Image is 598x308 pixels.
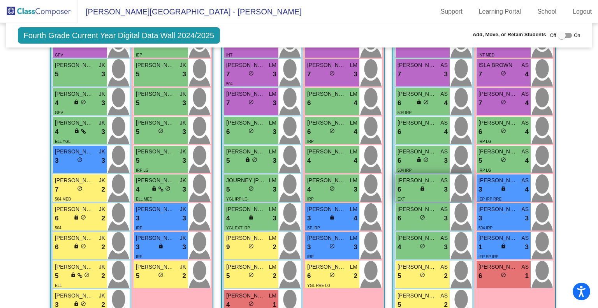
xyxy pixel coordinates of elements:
[183,98,186,108] span: 3
[248,99,254,105] span: do_not_disturb_alt
[501,186,506,191] span: lock
[307,156,311,166] span: 4
[248,128,254,134] span: do_not_disturb_alt
[307,283,331,288] span: YGL RRE LG
[226,61,265,69] span: [PERSON_NAME]
[566,5,598,18] a: Logout
[397,213,401,224] span: 6
[136,127,139,137] span: 5
[226,185,230,195] span: 5
[226,176,265,185] span: JOURNEY [PERSON_NAME]
[99,176,105,185] span: JK
[354,242,357,252] span: 3
[226,263,265,271] span: [PERSON_NAME]
[444,271,448,281] span: 2
[501,157,506,162] span: do_not_disturb_alt
[307,139,314,144] span: IRP
[354,69,357,79] span: 3
[102,185,105,195] span: 2
[501,128,506,134] span: do_not_disturb_alt
[307,271,311,281] span: 6
[136,53,142,57] span: IEP
[307,61,346,69] span: [PERSON_NAME]
[525,127,529,137] span: 4
[525,69,529,79] span: 4
[269,61,276,69] span: LM
[55,148,94,156] span: [PERSON_NAME]
[248,215,254,220] span: lock
[136,98,139,108] span: 5
[102,213,105,224] span: 2
[521,176,529,185] span: AS
[423,99,429,105] span: do_not_disturb_alt
[248,70,254,76] span: do_not_disturb_alt
[99,119,105,127] span: JK
[440,119,448,127] span: AS
[269,90,276,98] span: LM
[245,157,250,162] span: lock
[307,205,346,213] span: [PERSON_NAME]
[269,234,276,242] span: LM
[397,263,436,271] span: [PERSON_NAME]
[473,5,528,18] a: Learning Portal
[136,156,139,166] span: 5
[226,292,265,300] span: [PERSON_NAME]
[74,243,79,249] span: lock
[136,205,175,213] span: [PERSON_NAME]
[183,127,186,137] span: 3
[136,263,175,271] span: [PERSON_NAME]
[74,99,79,105] span: lock
[136,242,139,252] span: 3
[136,90,175,98] span: [PERSON_NAME]
[478,127,482,137] span: 6
[501,243,506,249] span: lock
[226,90,265,98] span: [PERSON_NAME]
[55,197,71,201] span: 504 MED
[440,176,448,185] span: AS
[226,82,233,86] span: 504
[397,292,436,300] span: [PERSON_NAME]
[397,242,401,252] span: 4
[226,69,230,79] span: 7
[226,205,265,213] span: [PERSON_NAME]
[269,176,276,185] span: LM
[136,119,175,127] span: [PERSON_NAME]
[269,263,276,271] span: LM
[397,185,401,195] span: 6
[307,255,314,259] span: IRP
[248,301,254,306] span: do_not_disturb_alt
[478,226,492,230] span: 504 IRP
[136,197,152,201] span: ELL MED
[478,271,482,281] span: 6
[397,90,436,98] span: [PERSON_NAME]
[81,243,86,249] span: do_not_disturb_alt
[329,215,335,220] span: lock
[102,242,105,252] span: 2
[350,205,357,213] span: LM
[226,53,232,57] span: INT
[84,272,90,278] span: do_not_disturb_alt
[70,272,76,278] span: lock
[183,271,186,281] span: 2
[350,90,357,98] span: LM
[525,271,529,281] span: 1
[252,157,257,162] span: do_not_disturb_alt
[478,185,482,195] span: 3
[99,263,105,271] span: JK
[102,69,105,79] span: 3
[478,61,517,69] span: ISLA BROWN
[180,176,186,185] span: JK
[273,69,276,79] span: 3
[226,197,248,201] span: YGL IRP LG
[444,127,448,137] span: 4
[165,186,171,191] span: do_not_disturb_alt
[273,156,276,166] span: 3
[99,205,105,213] span: JK
[440,292,448,300] span: AS
[397,119,436,127] span: [PERSON_NAME]
[180,234,186,242] span: JK
[136,271,139,281] span: 5
[248,243,254,249] span: do_not_disturb_alt
[329,243,335,249] span: do_not_disturb_alt
[444,156,448,166] span: 3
